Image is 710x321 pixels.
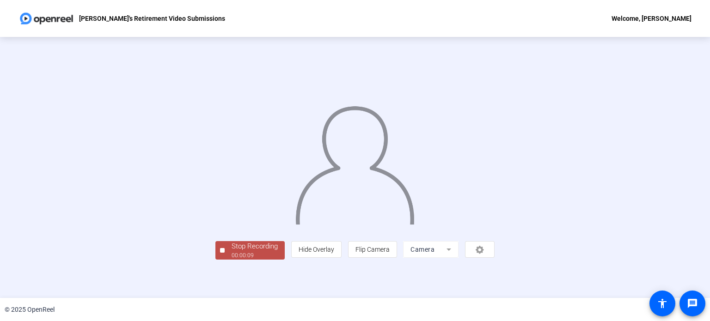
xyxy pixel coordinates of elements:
[215,241,285,260] button: Stop Recording00:00:09
[294,99,415,224] img: overlay
[5,305,55,315] div: © 2025 OpenReel
[79,13,225,24] p: [PERSON_NAME]'s Retirement Video Submissions
[291,241,342,258] button: Hide Overlay
[355,246,390,253] span: Flip Camera
[687,298,698,309] mat-icon: message
[657,298,668,309] mat-icon: accessibility
[232,251,278,260] div: 00:00:09
[612,13,692,24] div: Welcome, [PERSON_NAME]
[348,241,397,258] button: Flip Camera
[18,9,74,28] img: OpenReel logo
[299,246,334,253] span: Hide Overlay
[232,241,278,252] div: Stop Recording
